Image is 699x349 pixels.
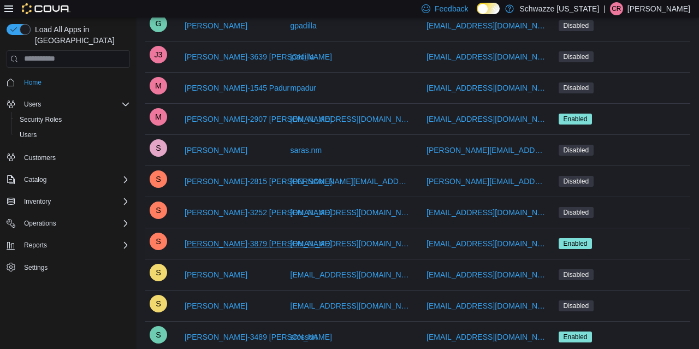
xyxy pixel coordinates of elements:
[286,46,319,68] button: jpadilla
[20,195,130,208] span: Inventory
[11,112,134,127] button: Security Roles
[564,52,589,62] span: Disabled
[2,194,134,209] button: Inventory
[610,2,623,15] div: Corey Rivera
[150,15,167,32] div: Geraldine
[15,113,66,126] a: Security Roles
[2,149,134,165] button: Customers
[559,114,593,125] span: Enabled
[286,326,322,348] button: srosson
[150,295,167,312] div: Sarah
[286,108,414,130] button: [EMAIL_ADDRESS][DOMAIN_NAME]
[564,114,588,124] span: Enabled
[286,15,321,37] button: gpadilla
[185,51,332,62] span: [PERSON_NAME]-3639 [PERSON_NAME]
[180,264,252,286] button: [PERSON_NAME]
[150,77,167,94] div: Marissa-1545
[155,15,161,32] span: G
[24,241,47,250] span: Reports
[422,233,550,255] button: [EMAIL_ADDRESS][DOMAIN_NAME]
[20,173,130,186] span: Catalog
[426,300,546,311] span: [EMAIL_ADDRESS][DOMAIN_NAME]
[422,15,550,37] button: [EMAIL_ADDRESS][DOMAIN_NAME]
[156,233,161,250] span: S
[422,326,550,348] button: [EMAIL_ADDRESS][DOMAIN_NAME]
[426,20,546,31] span: [EMAIL_ADDRESS][DOMAIN_NAME]
[22,3,70,14] img: Cova
[150,326,167,344] div: Sarah-3489
[559,145,594,156] span: Disabled
[156,139,161,157] span: S
[20,261,130,274] span: Settings
[185,145,247,156] span: [PERSON_NAME]
[20,195,55,208] button: Inventory
[2,74,134,90] button: Home
[477,14,477,15] span: Dark Mode
[20,115,62,124] span: Security Roles
[24,263,48,272] span: Settings
[15,113,130,126] span: Security Roles
[180,295,252,317] button: [PERSON_NAME]
[291,332,317,342] span: srosson
[20,75,130,89] span: Home
[627,2,690,15] p: [PERSON_NAME]
[426,176,546,187] span: [PERSON_NAME][EMAIL_ADDRESS][PERSON_NAME][DOMAIN_NAME]
[286,77,321,99] button: mpadur
[422,295,550,317] button: [EMAIL_ADDRESS][DOMAIN_NAME]
[291,20,317,31] span: gpadilla
[564,145,589,155] span: Disabled
[564,301,589,311] span: Disabled
[150,108,167,126] div: Matthew-2907
[559,300,594,311] span: Disabled
[612,2,621,15] span: CR
[20,217,130,230] span: Operations
[20,261,52,274] a: Settings
[180,139,252,161] button: [PERSON_NAME]
[20,239,51,252] button: Reports
[559,269,594,280] span: Disabled
[20,76,46,89] a: Home
[31,24,130,46] span: Load All Apps in [GEOGRAPHIC_DATA]
[24,153,56,162] span: Customers
[291,145,322,156] span: saras.nm
[564,21,589,31] span: Disabled
[477,3,500,14] input: Dark Mode
[559,51,594,62] span: Disabled
[559,82,594,93] span: Disabled
[291,269,410,280] span: [EMAIL_ADDRESS][DOMAIN_NAME]
[286,170,414,192] button: [PERSON_NAME][EMAIL_ADDRESS][PERSON_NAME][DOMAIN_NAME]
[559,238,593,249] span: Enabled
[11,127,134,143] button: Users
[2,172,134,187] button: Catalog
[422,202,550,223] button: [EMAIL_ADDRESS][DOMAIN_NAME]
[559,176,594,187] span: Disabled
[20,98,45,111] button: Users
[180,46,336,68] button: [PERSON_NAME]-3639 [PERSON_NAME]
[15,128,130,141] span: Users
[185,269,247,280] span: [PERSON_NAME]
[180,15,252,37] button: [PERSON_NAME]
[20,98,130,111] span: Users
[2,238,134,253] button: Reports
[426,332,546,342] span: [EMAIL_ADDRESS][DOMAIN_NAME]
[426,145,546,156] span: [PERSON_NAME][EMAIL_ADDRESS][PERSON_NAME][DOMAIN_NAME]
[422,108,550,130] button: [EMAIL_ADDRESS][DOMAIN_NAME]
[185,332,332,342] span: [PERSON_NAME]-3489 [PERSON_NAME]
[291,207,410,218] span: [EMAIL_ADDRESS][DOMAIN_NAME]
[185,82,289,93] span: [PERSON_NAME]-1545 Padur
[185,20,247,31] span: [PERSON_NAME]
[559,332,593,342] span: Enabled
[519,2,599,15] p: Schwazze [US_STATE]
[156,264,161,281] span: S
[156,295,161,312] span: S
[180,233,336,255] button: [PERSON_NAME]-3879 [PERSON_NAME]
[150,46,167,63] div: Julian-3639
[155,108,162,126] span: M
[603,2,606,15] p: |
[559,20,594,31] span: Disabled
[426,238,546,249] span: [EMAIL_ADDRESS][DOMAIN_NAME]
[2,216,134,231] button: Operations
[180,170,336,192] button: [PERSON_NAME]-2815 [PERSON_NAME]
[150,170,167,188] div: Sara-2815
[156,170,161,188] span: S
